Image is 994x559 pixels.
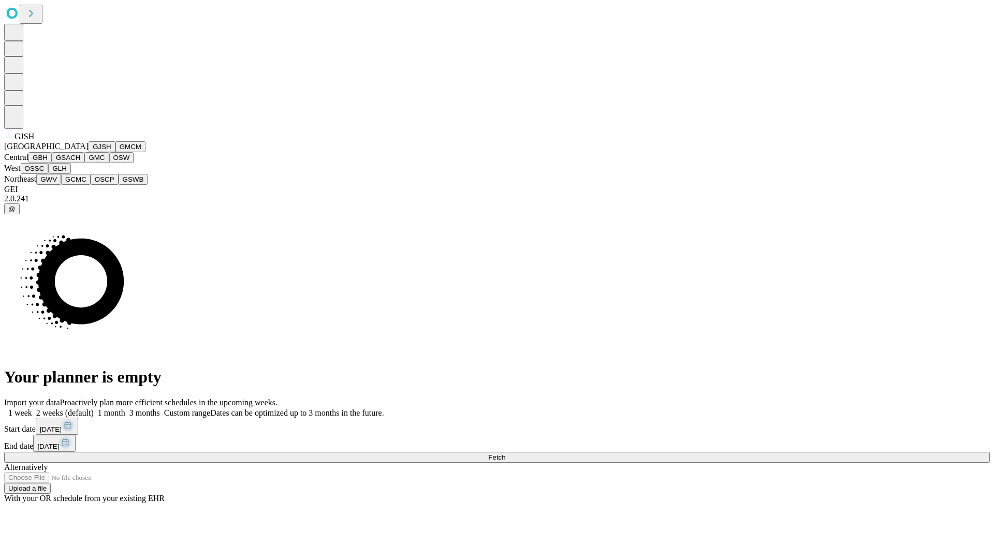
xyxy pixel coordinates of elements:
[4,153,28,161] span: Central
[109,152,134,163] button: OSW
[33,435,76,452] button: [DATE]
[48,163,70,174] button: GLH
[37,443,59,450] span: [DATE]
[488,453,505,461] span: Fetch
[60,398,277,407] span: Proactively plan more efficient schedules in the upcoming weeks.
[36,418,78,435] button: [DATE]
[210,408,384,417] span: Dates can be optimized up to 3 months in the future.
[21,163,49,174] button: OSSC
[40,425,62,433] span: [DATE]
[4,185,990,194] div: GEI
[4,174,36,183] span: Northeast
[119,174,148,185] button: GSWB
[36,408,94,417] span: 2 weeks (default)
[129,408,160,417] span: 3 months
[36,174,61,185] button: GWV
[52,152,84,163] button: GSACH
[8,408,32,417] span: 1 week
[84,152,109,163] button: GMC
[28,152,52,163] button: GBH
[4,435,990,452] div: End date
[4,483,51,494] button: Upload a file
[4,452,990,463] button: Fetch
[89,141,115,152] button: GJSH
[164,408,210,417] span: Custom range
[91,174,119,185] button: OSCP
[4,164,21,172] span: West
[4,494,165,503] span: With your OR schedule from your existing EHR
[61,174,91,185] button: GCMC
[4,203,20,214] button: @
[14,132,34,141] span: GJSH
[4,463,48,472] span: Alternatively
[4,142,89,151] span: [GEOGRAPHIC_DATA]
[98,408,125,417] span: 1 month
[8,205,16,213] span: @
[4,418,990,435] div: Start date
[4,398,60,407] span: Import your data
[4,367,990,387] h1: Your planner is empty
[115,141,145,152] button: GMCM
[4,194,990,203] div: 2.0.241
